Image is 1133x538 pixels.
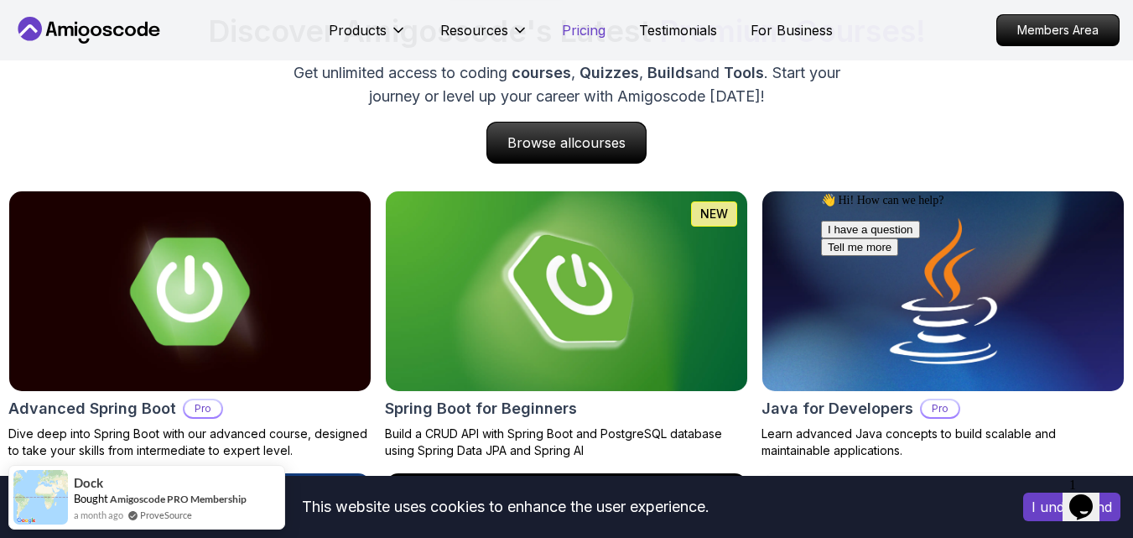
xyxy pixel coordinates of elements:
a: Amigoscode PRO Membership [110,493,247,505]
img: Java for Developers card [762,191,1124,391]
span: Builds [647,64,694,81]
iframe: chat widget [814,186,1116,462]
span: Quizzes [579,64,639,81]
span: courses [512,64,571,81]
a: Members Area [996,14,1120,46]
button: Tell me more [7,52,84,70]
p: Build a CRUD API with Spring Boot and PostgreSQL database using Spring Data JPA and Spring AI [385,426,748,459]
img: Spring Boot for Beginners card [386,191,747,391]
a: Testimonials [639,20,717,40]
h2: Java for Developers [761,397,913,420]
a: Java for Developers cardJava for DevelopersProLearn advanced Java concepts to build scalable and ... [761,191,1125,459]
p: Get unlimited access to coding , , and . Start your journey or level up your career with Amigosco... [285,61,849,108]
iframe: chat widget [1063,471,1116,521]
p: Products [329,20,387,40]
div: This website uses cookies to enhance the user experience. [13,488,998,525]
p: Dive deep into Spring Boot with our advanced course, designed to take your skills from intermedia... [8,426,372,459]
div: 👋 Hi! How can we help?I have a questionTell me more [7,7,309,70]
a: For Business [751,20,833,40]
a: Spring Boot for Beginners cardNEWSpring Boot for BeginnersBuild a CRUD API with Spring Boot and P... [385,191,748,459]
span: Dock [74,476,103,490]
h2: Spring Boot for Beginners [385,397,577,420]
p: Members Area [997,15,1119,45]
span: Bought [74,492,108,505]
a: Advanced Spring Boot cardAdvanced Spring BootProDive deep into Spring Boot with our advanced cour... [8,191,372,459]
button: I have a question [7,34,106,52]
img: Advanced Spring Boot card [9,191,371,391]
p: Resources [440,20,508,40]
a: ProveSource [140,508,192,522]
span: 👋 Hi! How can we help? [7,8,129,20]
h2: Advanced Spring Boot [8,397,176,420]
a: Pricing [562,20,605,40]
button: Resources [440,20,528,54]
p: Pro [185,400,221,417]
img: provesource social proof notification image [13,470,68,525]
p: NEW [700,206,728,222]
button: Products [329,20,407,54]
p: Learn advanced Java concepts to build scalable and maintainable applications. [761,426,1125,459]
p: Browse all [487,123,646,163]
a: Browse allcourses [486,122,647,164]
button: Accept cookies [1023,493,1120,521]
span: Tools [724,64,764,81]
span: a month ago [74,508,123,522]
span: courses [574,134,626,151]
